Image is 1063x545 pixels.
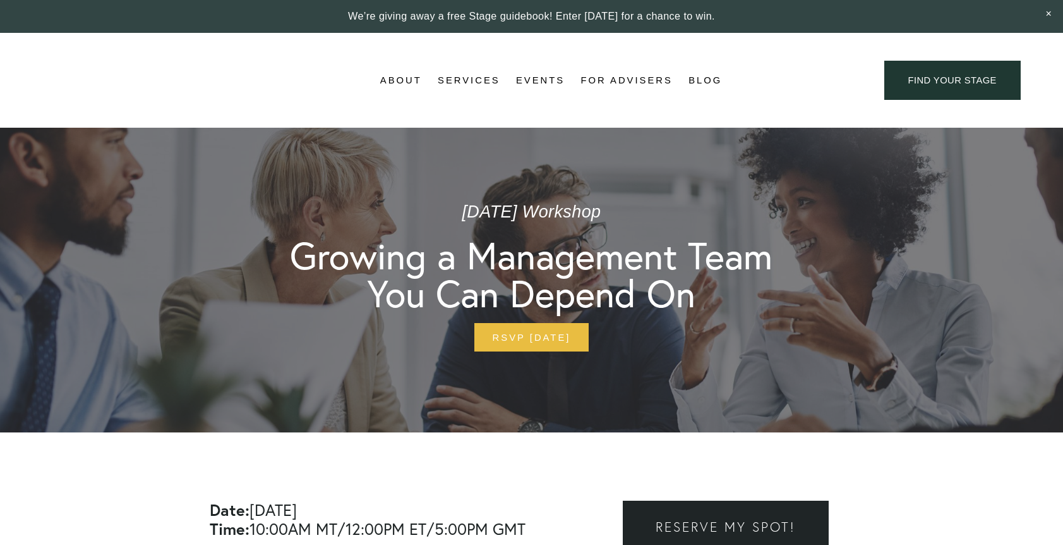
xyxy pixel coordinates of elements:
span: About [380,72,422,89]
span: Services [438,72,500,89]
a: Blog [688,71,722,90]
h2: [DATE] 10:00AM MT/12:00PM ET/5:00PM GMT [210,501,854,539]
a: RSVP [DATE] [474,323,589,352]
a: find your stage [884,61,1021,101]
a: Events [516,71,565,90]
a: folder dropdown [380,71,422,90]
strong: Time: [210,518,249,539]
strong: Date: [210,499,249,520]
img: The ReWild Group [42,49,166,112]
a: For Advisers [580,71,672,90]
a: folder dropdown [438,71,500,90]
em: [DATE] Workshop [462,202,601,221]
h1: Growing a Management Team You Can Depend On [290,237,772,312]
